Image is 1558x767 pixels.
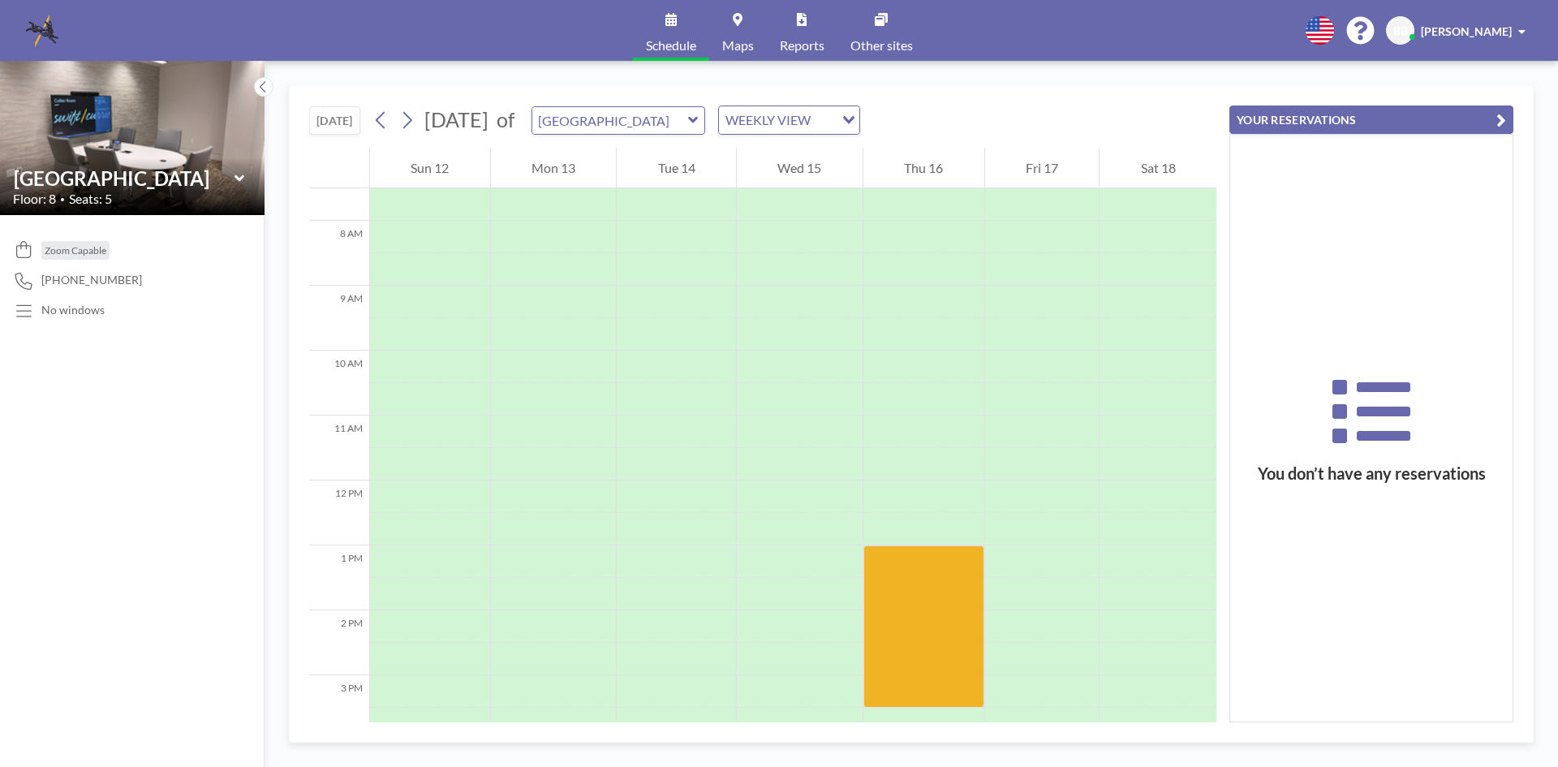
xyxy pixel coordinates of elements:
span: [PERSON_NAME] [1421,24,1512,38]
div: Search for option [719,106,859,134]
button: YOUR RESERVATIONS [1229,106,1513,134]
div: 7 AM [309,156,369,221]
span: • [60,194,65,205]
input: Brookwood Room [532,107,688,134]
input: Brookwood Room [14,166,235,190]
div: 10 AM [309,351,369,416]
div: Thu 16 [863,148,984,188]
span: of [497,107,514,132]
span: Schedule [646,39,696,52]
div: Tue 14 [617,148,736,188]
div: Wed 15 [737,148,863,188]
div: Sun 12 [370,148,490,188]
span: Floor: 8 [13,191,56,207]
div: 3 PM [309,675,369,740]
span: BB [1393,24,1408,38]
span: [DATE] [424,107,488,131]
div: 8 AM [309,221,369,286]
div: 1 PM [309,545,369,610]
img: organization-logo [26,15,58,47]
div: Mon 13 [491,148,617,188]
span: Other sites [850,39,913,52]
span: Maps [722,39,754,52]
span: Reports [780,39,824,52]
h3: You don’t have any reservations [1230,463,1513,484]
span: [PHONE_NUMBER] [41,273,142,287]
div: 9 AM [309,286,369,351]
div: Fri 17 [985,148,1100,188]
input: Search for option [816,110,833,131]
p: No windows [41,303,105,317]
button: [DATE] [309,106,360,135]
div: 11 AM [309,416,369,480]
div: Sat 18 [1100,148,1216,188]
span: Zoom Capable [45,244,106,256]
div: 12 PM [309,480,369,545]
div: 2 PM [309,610,369,675]
span: WEEKLY VIEW [722,110,814,131]
span: Seats: 5 [69,191,112,207]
